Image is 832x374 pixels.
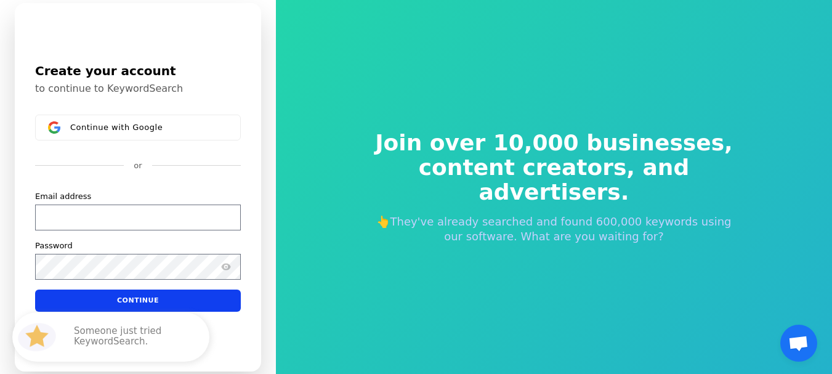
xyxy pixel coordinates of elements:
[367,155,741,205] span: content creators, and advertisers.
[35,289,241,311] button: Continue
[780,325,817,362] a: Open chat
[70,122,163,132] span: Continue with Google
[35,62,241,80] h1: Create your account
[15,315,59,359] img: HubSpot
[134,160,142,171] p: or
[35,240,73,251] label: Password
[35,190,91,201] label: Email address
[219,259,233,274] button: Show password
[367,131,741,155] span: Join over 10,000 businesses,
[367,214,741,244] p: 👆They've already searched and found 600,000 keywords using our software. What are you waiting for?
[48,121,60,134] img: Sign in with Google
[35,115,241,140] button: Sign in with GoogleContinue with Google
[35,83,241,95] p: to continue to KeywordSearch
[74,326,197,348] p: Someone just tried KeywordSearch.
